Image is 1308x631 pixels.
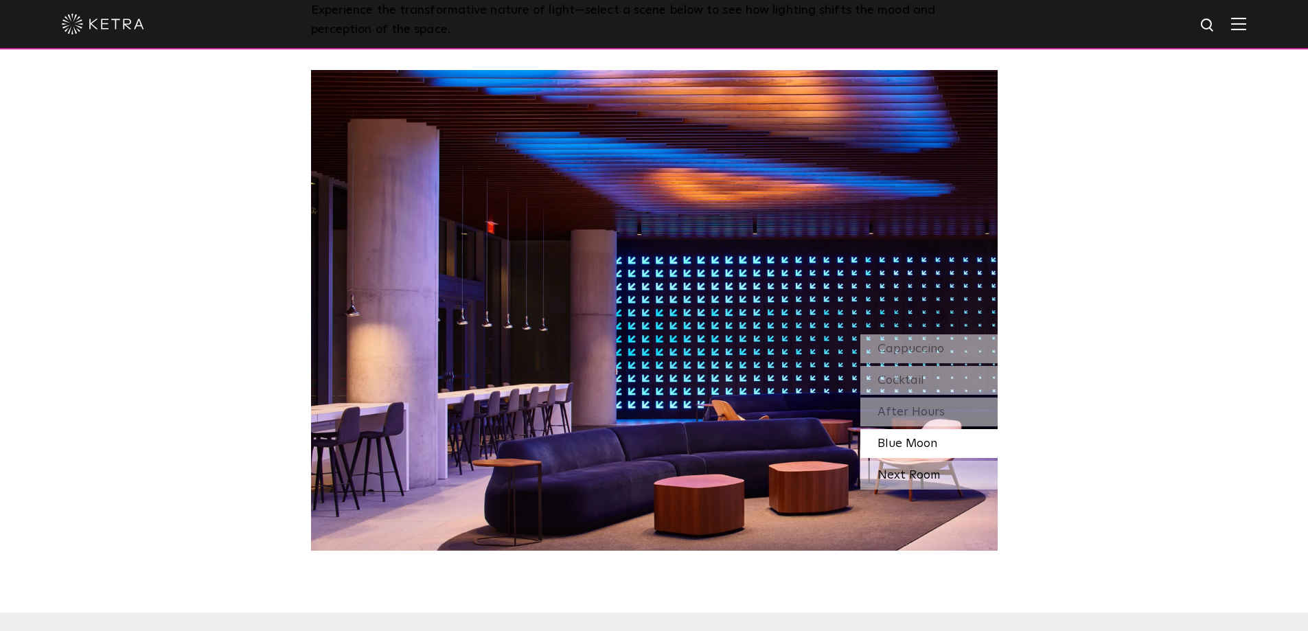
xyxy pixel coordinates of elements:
img: Hamburger%20Nav.svg [1231,17,1246,30]
span: Cappuccino [877,343,944,355]
img: ketra-logo-2019-white [62,14,144,34]
div: Next Room [860,461,998,490]
span: Blue Moon [877,437,937,450]
span: Cocktail [877,374,924,387]
span: After Hours [877,406,945,418]
img: search icon [1200,17,1217,34]
img: SS_SXSW_Desktop_Blue [311,70,998,551]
